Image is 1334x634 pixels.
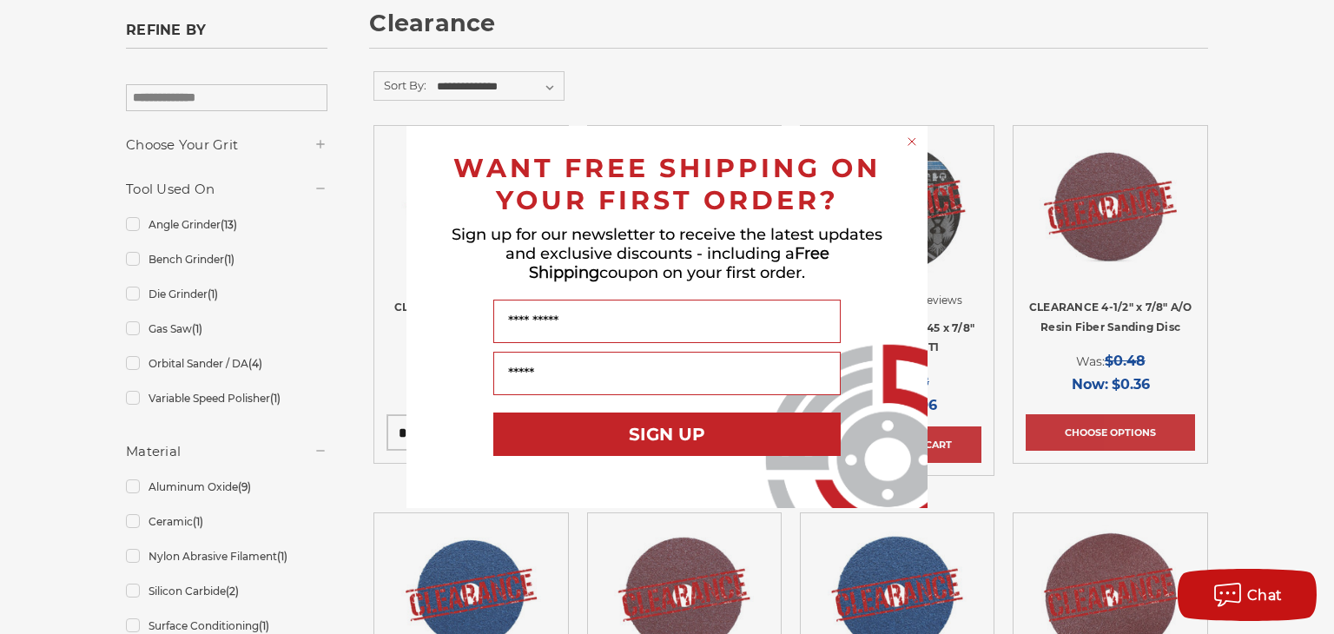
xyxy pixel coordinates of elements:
[1178,569,1317,621] button: Chat
[529,244,829,282] span: Free Shipping
[1247,587,1283,604] span: Chat
[453,152,881,216] span: WANT FREE SHIPPING ON YOUR FIRST ORDER?
[903,133,921,150] button: Close dialog
[493,413,841,456] button: SIGN UP
[452,225,882,282] span: Sign up for our newsletter to receive the latest updates and exclusive discounts - including a co...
